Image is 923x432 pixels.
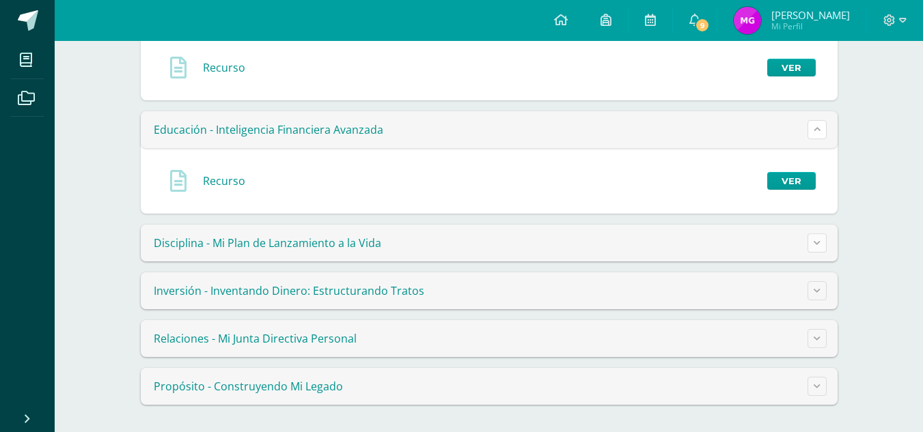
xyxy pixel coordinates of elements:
span: Recurso [203,173,245,188]
span: Educación - Inteligencia Financiera Avanzada [154,122,383,137]
summary: Educación - Inteligencia Financiera Avanzada [141,111,838,148]
summary: Disciplina - Mi Plan de Lanzamiento a la Vida [141,225,838,261]
span: Recurso [203,60,245,75]
img: b6776254df5ba96e0762de2593989e78.png [734,7,761,34]
a: Ver [767,59,816,76]
span: 9 [695,18,710,33]
summary: Propósito - Construyendo Mi Legado [141,368,838,405]
summary: Relaciones - Mi Junta Directiva Personal [141,320,838,357]
span: Inversión - Inventando Dinero: Estructurando Tratos [154,283,424,298]
span: Mi Perfil [771,20,850,32]
span: [PERSON_NAME] [771,8,850,22]
a: Ver [767,172,816,190]
span: Propósito - Construyendo Mi Legado [154,379,343,394]
span: Relaciones - Mi Junta Directiva Personal [154,331,357,346]
span: Disciplina - Mi Plan de Lanzamiento a la Vida [154,235,381,250]
summary: Inversión - Inventando Dinero: Estructurando Tratos [141,272,838,309]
